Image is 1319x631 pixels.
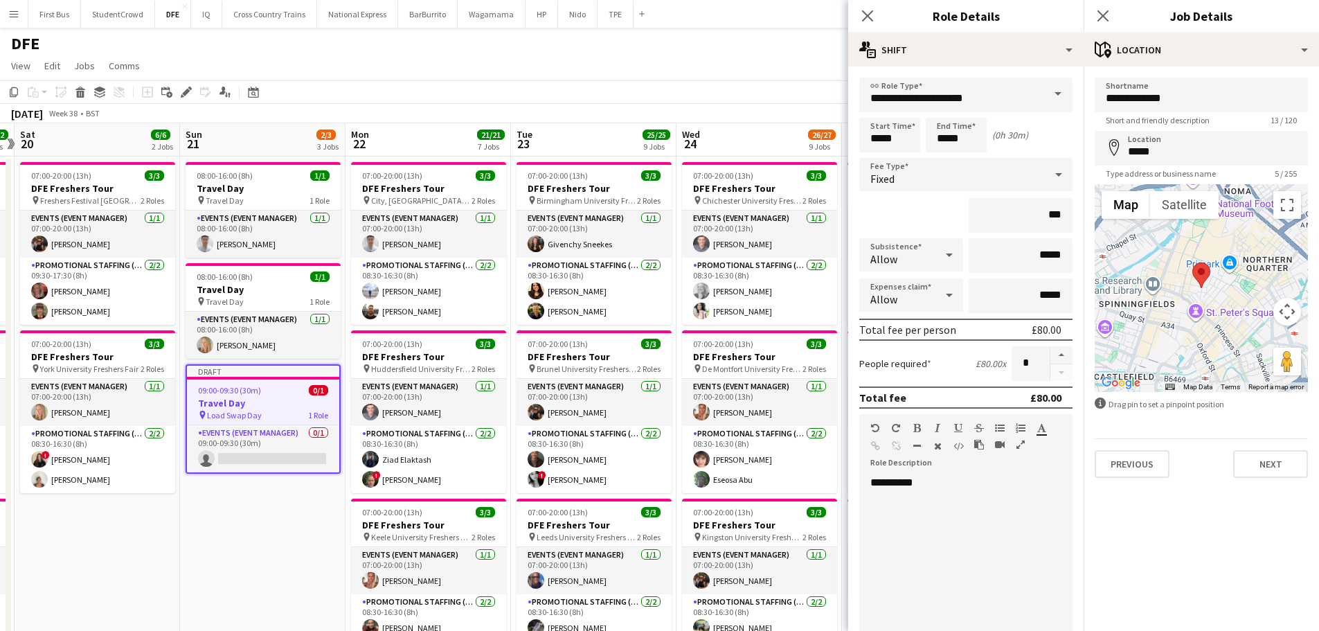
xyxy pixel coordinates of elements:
[528,507,588,517] span: 07:00-20:00 (13h)
[20,258,175,325] app-card-role: Promotional Staffing (Brand Ambassadors)2/209:30-17:30 (8h)[PERSON_NAME][PERSON_NAME]
[317,1,398,28] button: National Express
[349,136,369,152] span: 22
[309,195,330,206] span: 1 Role
[18,136,35,152] span: 20
[808,130,836,140] span: 26/27
[145,339,164,349] span: 3/3
[11,33,39,54] h1: DFE
[847,162,1003,325] div: 07:00-20:00 (13h)3/3DFE Freshers Tour Leeds Trinity University Freshers Fair2 RolesEvents (Event ...
[517,330,672,493] div: 07:00-20:00 (13h)3/3DFE Freshers Tour Brunel University Freshers Fair2 RolesEvents (Event Manager...
[526,1,558,28] button: HP
[1273,348,1301,375] button: Drag Pegman onto the map to open Street View
[69,57,100,75] a: Jobs
[317,141,339,152] div: 3 Jobs
[807,507,826,517] span: 3/3
[398,1,458,28] button: BarBurrito
[362,507,422,517] span: 07:00-20:00 (13h)
[682,211,837,258] app-card-role: Events (Event Manager)1/107:00-20:00 (13h)[PERSON_NAME]
[222,1,317,28] button: Cross Country Trains
[155,1,191,28] button: DFE
[145,170,164,181] span: 3/3
[1165,382,1175,392] button: Keyboard shortcuts
[191,1,222,28] button: IQ
[558,1,598,28] button: Nido
[186,162,341,258] app-job-card: 08:00-16:00 (8h)1/1Travel Day Travel Day1 RoleEvents (Event Manager)1/108:00-16:00 (8h)[PERSON_NAME]
[1030,391,1061,405] div: £80.00
[682,379,837,426] app-card-role: Events (Event Manager)1/107:00-20:00 (13h)[PERSON_NAME]
[44,60,60,72] span: Edit
[351,182,506,195] h3: DFE Freshers Tour
[40,364,138,374] span: York University Freshers Fair
[953,423,963,434] button: Underline
[20,162,175,325] app-job-card: 07:00-20:00 (13h)3/3DFE Freshers Tour Freshers Festival [GEOGRAPHIC_DATA]2 RolesEvents (Event Man...
[206,296,244,307] span: Travel Day
[702,195,802,206] span: Chichester University Freshers Fair
[802,532,826,542] span: 2 Roles
[848,33,1084,66] div: Shift
[371,532,472,542] span: Keele University Freshers Fair
[891,423,901,434] button: Redo
[807,170,826,181] span: 3/3
[1102,191,1150,219] button: Show street map
[537,195,637,206] span: Birmingham University Freshers Fair
[183,136,202,152] span: 21
[693,170,753,181] span: 07:00-20:00 (13h)
[197,170,253,181] span: 08:00-16:00 (8h)
[847,379,1003,426] app-card-role: Events (Event Manager)1/107:00-20:00 (13h)[PERSON_NAME]
[1098,374,1144,392] img: Google
[802,195,826,206] span: 2 Roles
[186,364,341,474] app-job-card: Draft09:00-09:30 (30m)0/1Travel Day Load Swap Day1 RoleEvents (Event Manager)0/109:00-09:30 (30m)
[682,547,837,594] app-card-role: Events (Event Manager)1/107:00-20:00 (13h)[PERSON_NAME]
[1248,383,1304,391] a: Report a map error
[316,130,336,140] span: 2/3
[847,426,1003,493] app-card-role: Promotional Staffing (Brand Ambassadors)2/208:30-16:30 (8h)[PERSON_NAME][PERSON_NAME]
[351,162,506,325] div: 07:00-20:00 (13h)3/3DFE Freshers Tour City, [GEOGRAPHIC_DATA] Freshers Fair2 RolesEvents (Event M...
[186,182,341,195] h3: Travel Day
[1037,423,1046,434] button: Text Color
[351,547,506,594] app-card-role: Events (Event Manager)1/107:00-20:00 (13h)[PERSON_NAME]
[517,211,672,258] app-card-role: Events (Event Manager)1/107:00-20:00 (13h)Givenchy Sneekes
[974,439,984,450] button: Paste as plain text
[1095,398,1308,411] div: Drag pin to set a pinpoint position
[802,364,826,374] span: 2 Roles
[351,330,506,493] div: 07:00-20:00 (13h)3/3DFE Freshers Tour Huddersfield University Freshers Fair2 RolesEvents (Event M...
[702,364,802,374] span: De Montfort University Freshers Fair
[476,170,495,181] span: 3/3
[680,136,700,152] span: 24
[637,195,661,206] span: 2 Roles
[870,252,897,266] span: Allow
[847,211,1003,258] app-card-role: Events (Event Manager)1/107:00-20:00 (13h)[PERSON_NAME]
[206,195,244,206] span: Travel Day
[1150,191,1219,219] button: Show satellite imagery
[641,170,661,181] span: 3/3
[995,423,1005,434] button: Unordered List
[807,339,826,349] span: 3/3
[1084,33,1319,66] div: Location
[20,350,175,363] h3: DFE Freshers Tour
[141,364,164,374] span: 2 Roles
[682,426,837,493] app-card-role: Promotional Staffing (Brand Ambassadors)2/208:30-16:30 (8h)[PERSON_NAME]Eseosa Abu
[933,441,942,452] button: Clear Formatting
[598,1,634,28] button: TPE
[517,162,672,325] app-job-card: 07:00-20:00 (13h)3/3DFE Freshers Tour Birmingham University Freshers Fair2 RolesEvents (Event Man...
[86,108,100,118] div: BST
[11,60,30,72] span: View
[40,195,141,206] span: Freshers Festival [GEOGRAPHIC_DATA]
[637,364,661,374] span: 2 Roles
[517,182,672,195] h3: DFE Freshers Tour
[528,170,588,181] span: 07:00-20:00 (13h)
[641,507,661,517] span: 3/3
[517,547,672,594] app-card-role: Events (Event Manager)1/107:00-20:00 (13h)[PERSON_NAME]
[477,130,505,140] span: 21/21
[81,1,155,28] button: StudentCrowd
[20,426,175,493] app-card-role: Promotional Staffing (Brand Ambassadors)2/208:30-16:30 (8h)![PERSON_NAME][PERSON_NAME]
[351,350,506,363] h3: DFE Freshers Tour
[1095,168,1227,179] span: Type address or business name
[362,170,422,181] span: 07:00-20:00 (13h)
[643,141,670,152] div: 9 Jobs
[20,211,175,258] app-card-role: Events (Event Manager)1/107:00-20:00 (13h)[PERSON_NAME]
[682,128,700,141] span: Wed
[1095,115,1221,125] span: Short and friendly description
